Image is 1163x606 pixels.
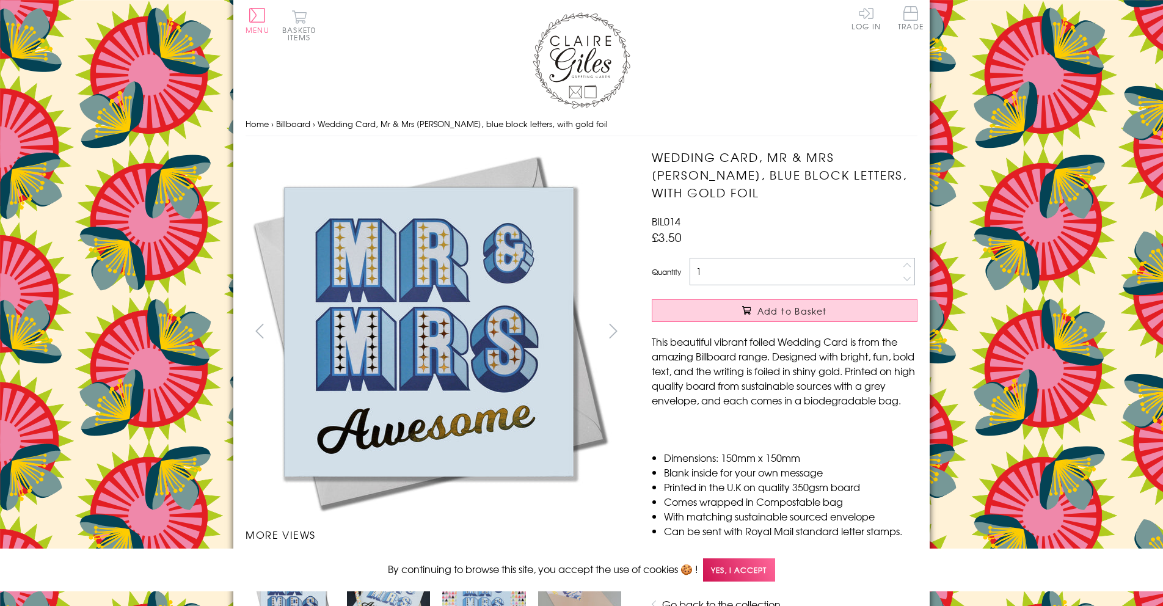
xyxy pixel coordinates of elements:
[282,10,316,41] button: Basket0 items
[288,24,316,43] span: 0 items
[664,480,917,494] li: Printed in the U.K on quality 350gsm board
[533,12,630,109] img: Claire Giles Greetings Cards
[271,118,274,130] span: ›
[652,148,917,201] h1: Wedding Card, Mr & Mrs [PERSON_NAME], blue block letters, with gold foil
[652,334,917,407] p: This beautiful vibrant foiled Wedding Card is from the amazing Billboard range. Designed with bri...
[898,6,924,30] span: Trade
[851,6,881,30] a: Log In
[318,118,608,130] span: Wedding Card, Mr & Mrs [PERSON_NAME], blue block letters, with gold foil
[246,118,269,130] a: Home
[652,228,682,246] span: £3.50
[664,524,917,538] li: Can be sent with Royal Mail standard letter stamps.
[246,148,612,515] img: Wedding Card, Mr & Mrs Awesome, blue block letters, with gold foil
[246,112,917,137] nav: breadcrumbs
[246,8,269,34] button: Menu
[664,450,917,465] li: Dimensions: 150mm x 150mm
[246,527,627,542] h3: More views
[703,558,775,582] span: Yes, I accept
[276,118,310,130] a: Billboard
[898,6,924,32] a: Trade
[600,317,627,345] button: next
[664,465,917,480] li: Blank inside for your own message
[313,118,315,130] span: ›
[246,24,269,35] span: Menu
[664,494,917,509] li: Comes wrapped in Compostable bag
[652,266,681,277] label: Quantity
[757,305,827,317] span: Add to Basket
[652,214,680,228] span: BIL014
[246,317,273,345] button: prev
[652,299,917,322] button: Add to Basket
[664,509,917,524] li: With matching sustainable sourced envelope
